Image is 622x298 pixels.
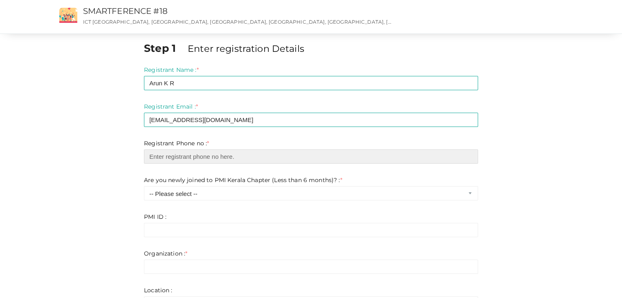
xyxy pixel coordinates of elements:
label: Enter registration Details [188,42,304,55]
label: Registrant Phone no : [144,139,209,147]
p: ICT [GEOGRAPHIC_DATA], [GEOGRAPHIC_DATA], [GEOGRAPHIC_DATA], [GEOGRAPHIC_DATA], [GEOGRAPHIC_DATA]... [83,18,394,25]
label: Organization : [144,249,187,258]
input: Enter registrant phone no here. [144,149,478,164]
input: Enter registrant name here. [144,76,478,90]
label: Registrant Email : [144,102,198,111]
img: event2.png [59,8,77,23]
input: Enter registrant email here. [144,113,478,127]
label: PMI ID : [144,213,166,221]
label: Step 1 [144,41,186,56]
a: SMARTFERENCE #18 [83,6,168,16]
label: Registrant Name : [144,66,199,74]
label: Location : [144,286,172,294]
label: Are you newly joined to PMI Kerala Chapter (Less than 6 months)? : [144,176,342,184]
